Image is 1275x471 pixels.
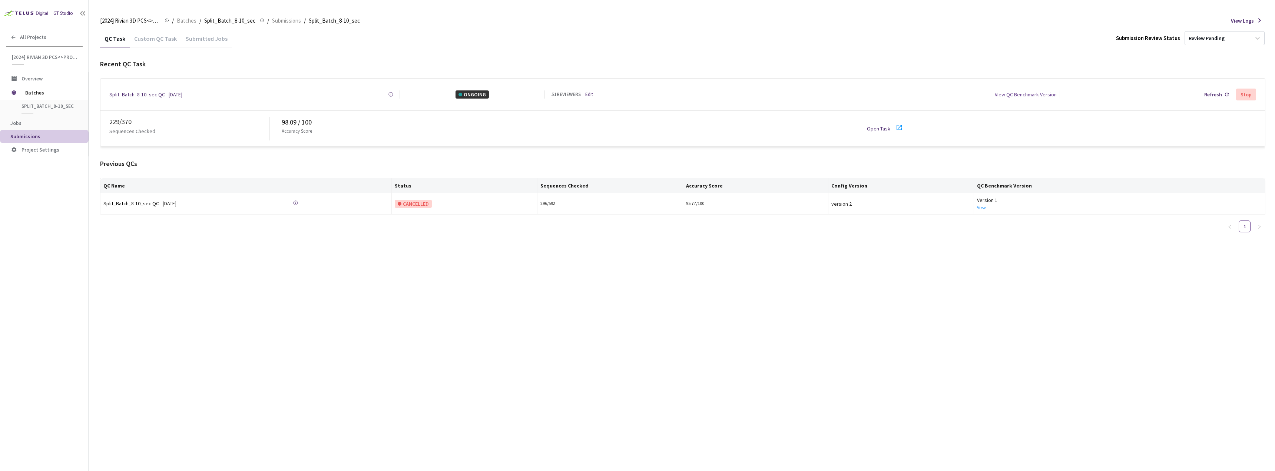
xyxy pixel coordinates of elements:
[683,178,829,193] th: Accuracy Score
[199,16,201,25] li: /
[271,16,302,24] a: Submissions
[282,117,855,127] div: 98.09 / 100
[109,90,182,99] a: Split_Batch_8-10_sec QC - [DATE]
[1239,220,1251,232] li: 1
[831,200,971,208] div: version 2
[272,16,301,25] span: Submissions
[977,205,986,210] a: View
[867,125,890,132] a: Open Task
[21,75,43,82] span: Overview
[1224,220,1236,232] button: left
[21,103,76,109] span: Split_Batch_8-10_sec
[1257,225,1262,229] span: right
[1231,17,1254,25] span: View Logs
[309,16,360,25] span: Split_Batch_8-10_sec
[177,16,196,25] span: Batches
[100,16,160,25] span: [2024] Rivian 3D PCS<>Production
[995,90,1057,99] div: View QC Benchmark Version
[10,133,40,140] span: Submissions
[1241,92,1252,97] div: Stop
[109,117,269,127] div: 229 / 370
[1224,220,1236,232] li: Previous Page
[395,200,432,208] div: CANCELLED
[20,34,46,40] span: All Projects
[25,85,76,100] span: Batches
[1254,220,1265,232] button: right
[130,35,181,47] div: Custom QC Task
[282,127,312,135] p: Accuracy Score
[100,159,1265,169] div: Previous QCs
[828,178,974,193] th: Config Version
[1239,221,1250,232] a: 1
[977,196,1262,204] div: Version 1
[21,146,59,153] span: Project Settings
[456,90,489,99] div: ONGOING
[172,16,174,25] li: /
[109,127,155,135] p: Sequences Checked
[392,178,537,193] th: Status
[10,120,21,126] span: Jobs
[1116,34,1180,43] div: Submission Review Status
[304,16,306,25] li: /
[585,91,593,98] a: Edit
[53,10,73,17] div: GT Studio
[974,178,1265,193] th: QC Benchmark Version
[1254,220,1265,232] li: Next Page
[537,178,683,193] th: Sequences Checked
[12,54,78,60] span: [2024] Rivian 3D PCS<>Production
[1204,90,1222,99] div: Refresh
[552,91,581,98] div: 51 REVIEWERS
[103,199,207,208] a: Split_Batch_8-10_sec QC - [DATE]
[181,35,232,47] div: Submitted Jobs
[100,178,392,193] th: QC Name
[540,200,680,207] div: 296 / 592
[1189,35,1225,42] div: Review Pending
[1228,225,1232,229] span: left
[175,16,198,24] a: Batches
[100,59,1265,69] div: Recent QC Task
[204,16,255,25] span: Split_Batch_8-10_sec
[100,35,130,47] div: QC Task
[103,199,207,208] div: Split_Batch_8-10_sec QC - [DATE]
[686,200,825,207] div: 95.77/100
[267,16,269,25] li: /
